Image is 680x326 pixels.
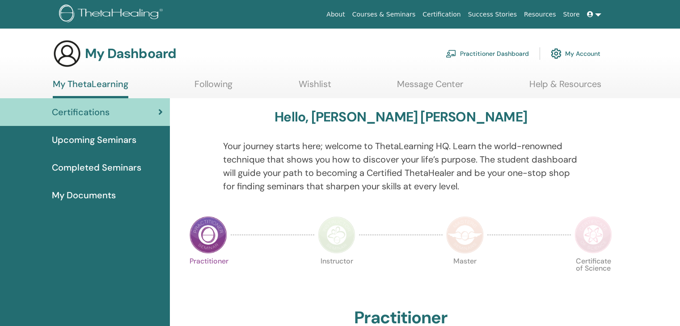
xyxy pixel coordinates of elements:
span: Upcoming Seminars [52,133,136,146]
a: Message Center [397,79,463,96]
a: My ThetaLearning [53,79,128,98]
a: My Account [551,44,600,63]
img: Practitioner [190,216,227,254]
span: Completed Seminars [52,161,141,174]
img: Master [446,216,484,254]
a: Help & Resources [529,79,601,96]
a: Success Stories [465,6,520,23]
a: Resources [520,6,560,23]
p: Practitioner [190,258,227,295]
h3: My Dashboard [85,46,176,62]
img: Instructor [318,216,355,254]
span: My Documents [52,188,116,202]
img: logo.png [59,4,166,25]
p: Certificate of Science [574,258,612,295]
a: About [323,6,348,23]
span: Certifications [52,105,110,119]
a: Practitioner Dashboard [446,44,529,63]
img: generic-user-icon.jpg [53,39,81,68]
p: Instructor [318,258,355,295]
a: Courses & Seminars [349,6,419,23]
img: cog.svg [551,46,562,61]
a: Store [560,6,583,23]
a: Wishlist [299,79,331,96]
a: Certification [419,6,464,23]
img: Certificate of Science [574,216,612,254]
h3: Hello, [PERSON_NAME] [PERSON_NAME] [275,109,527,125]
a: Following [194,79,232,96]
img: chalkboard-teacher.svg [446,50,456,58]
p: Your journey starts here; welcome to ThetaLearning HQ. Learn the world-renowned technique that sh... [223,139,579,193]
p: Master [446,258,484,295]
